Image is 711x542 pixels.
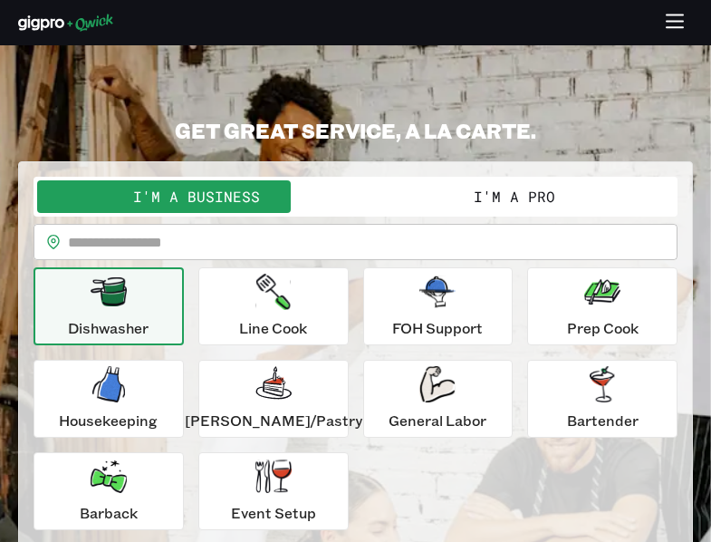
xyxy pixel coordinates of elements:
[567,317,639,339] p: Prep Cook
[34,452,184,530] button: Barback
[231,502,316,524] p: Event Setup
[185,410,362,431] p: [PERSON_NAME]/Pastry
[198,360,349,438] button: [PERSON_NAME]/Pastry
[356,180,675,213] button: I'm a Pro
[18,118,693,143] h2: GET GREAT SERVICE, A LA CARTE.
[198,452,349,530] button: Event Setup
[198,267,349,345] button: Line Cook
[59,410,158,431] p: Housekeeping
[567,410,639,431] p: Bartender
[34,360,184,438] button: Housekeeping
[392,317,483,339] p: FOH Support
[239,317,307,339] p: Line Cook
[389,410,486,431] p: General Labor
[80,502,138,524] p: Barback
[363,360,514,438] button: General Labor
[527,267,677,345] button: Prep Cook
[68,317,149,339] p: Dishwasher
[37,180,356,213] button: I'm a Business
[363,267,514,345] button: FOH Support
[34,267,184,345] button: Dishwasher
[527,360,677,438] button: Bartender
